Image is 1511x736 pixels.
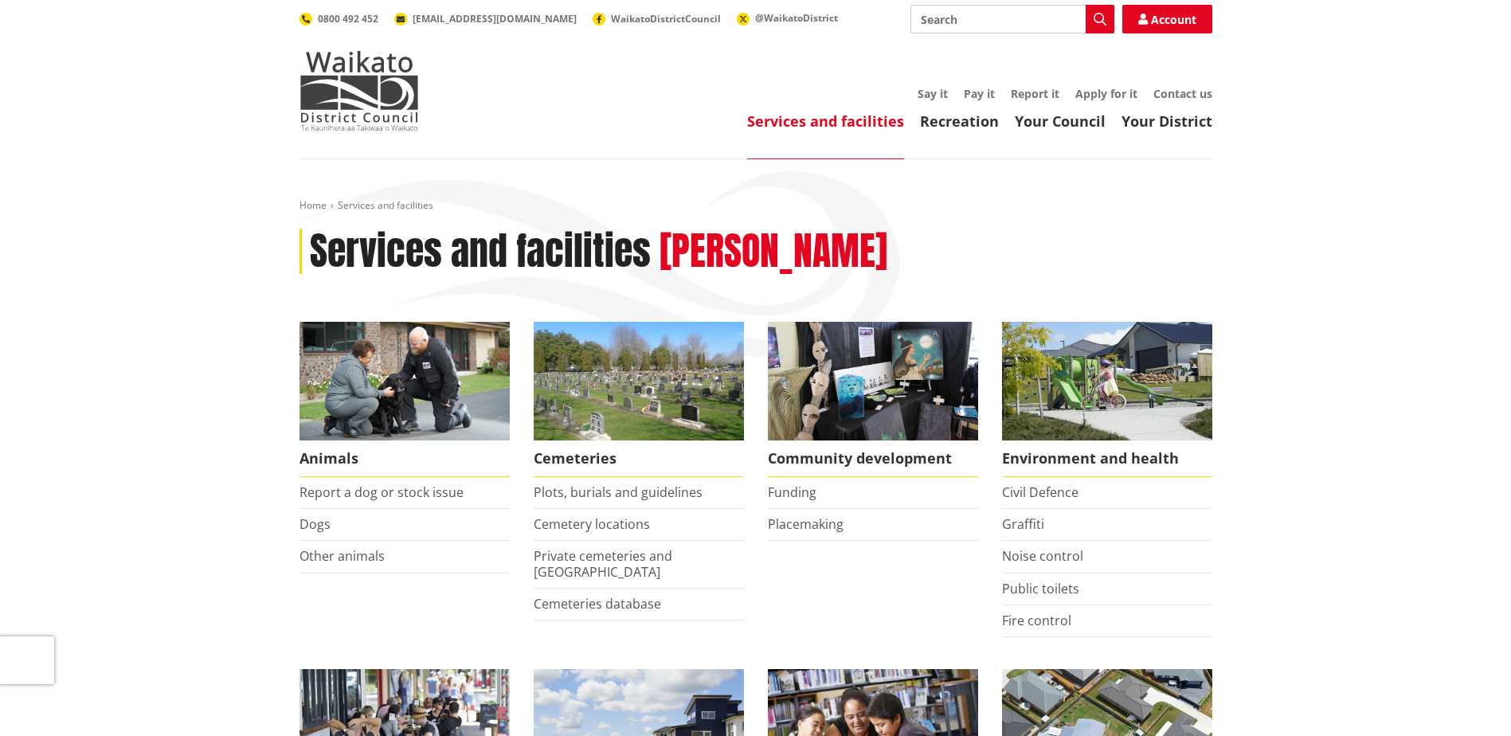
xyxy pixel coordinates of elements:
[1002,440,1212,477] span: Environment and health
[299,198,327,212] a: Home
[299,51,419,131] img: Waikato District Council - Te Kaunihera aa Takiwaa o Waikato
[299,322,510,440] img: Animal Control
[1011,86,1059,101] a: Report it
[768,322,978,477] a: Matariki Travelling Suitcase Art Exhibition Community development
[299,483,464,501] a: Report a dog or stock issue
[1002,483,1078,501] a: Civil Defence
[534,595,661,613] a: Cemeteries database
[1002,547,1083,565] a: Noise control
[338,198,433,212] span: Services and facilities
[1002,612,1071,629] a: Fire control
[910,5,1114,33] input: Search input
[299,12,378,25] a: 0800 492 452
[660,229,887,275] h2: [PERSON_NAME]
[534,547,672,580] a: Private cemeteries and [GEOGRAPHIC_DATA]
[534,322,744,477] a: Huntly Cemetery Cemeteries
[964,86,995,101] a: Pay it
[413,12,577,25] span: [EMAIL_ADDRESS][DOMAIN_NAME]
[920,112,999,131] a: Recreation
[1122,112,1212,131] a: Your District
[1015,112,1106,131] a: Your Council
[1002,322,1212,440] img: New housing in Pokeno
[1002,515,1044,533] a: Graffiti
[299,322,510,477] a: Waikato District Council Animal Control team Animals
[593,12,721,25] a: WaikatoDistrictCouncil
[534,322,744,440] img: Huntly Cemetery
[918,86,948,101] a: Say it
[747,112,904,131] a: Services and facilities
[299,199,1212,213] nav: breadcrumb
[299,547,385,565] a: Other animals
[299,440,510,477] span: Animals
[768,515,844,533] a: Placemaking
[737,11,838,25] a: @WaikatoDistrict
[1153,86,1212,101] a: Contact us
[1002,580,1079,597] a: Public toilets
[534,515,650,533] a: Cemetery locations
[768,440,978,477] span: Community development
[318,12,378,25] span: 0800 492 452
[534,483,703,501] a: Plots, burials and guidelines
[768,483,816,501] a: Funding
[768,322,978,440] img: Matariki Travelling Suitcase Art Exhibition
[299,515,331,533] a: Dogs
[1122,5,1212,33] a: Account
[394,12,577,25] a: [EMAIL_ADDRESS][DOMAIN_NAME]
[534,440,744,477] span: Cemeteries
[755,11,838,25] span: @WaikatoDistrict
[611,12,721,25] span: WaikatoDistrictCouncil
[1002,322,1212,477] a: New housing in Pokeno Environment and health
[1075,86,1137,101] a: Apply for it
[310,229,651,275] h1: Services and facilities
